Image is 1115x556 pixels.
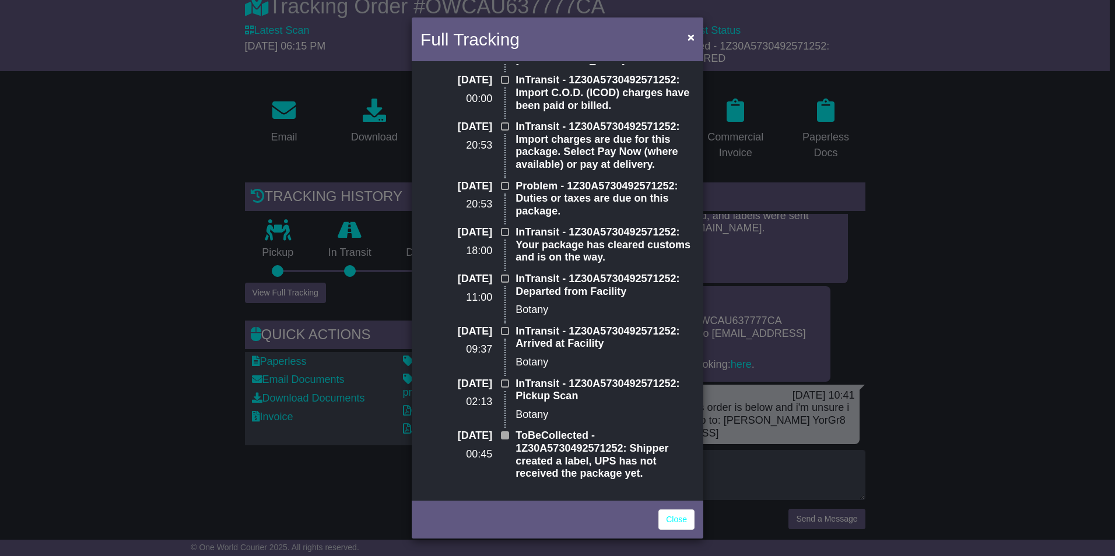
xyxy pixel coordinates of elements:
[420,180,492,193] p: [DATE]
[682,25,700,49] button: Close
[516,325,695,350] p: InTransit - 1Z30A5730492571252: Arrived at Facility
[516,430,695,480] p: ToBeCollected - 1Z30A5730492571252: Shipper created a label, UPS has not received the package yet.
[516,273,695,298] p: InTransit - 1Z30A5730492571252: Departed from Facility
[420,448,492,461] p: 00:45
[516,226,695,264] p: InTransit - 1Z30A5730492571252: Your package has cleared customs and is on the way.
[516,378,695,403] p: InTransit - 1Z30A5730492571252: Pickup Scan
[516,121,695,171] p: InTransit - 1Z30A5730492571252: Import charges are due for this package. Select Pay Now (where av...
[420,26,520,52] h4: Full Tracking
[420,245,492,258] p: 18:00
[420,139,492,152] p: 20:53
[516,180,695,218] p: Problem - 1Z30A5730492571252: Duties or taxes are due on this package.
[658,509,695,530] a: Close
[420,378,492,390] p: [DATE]
[516,304,695,316] p: Botany
[420,74,492,87] p: [DATE]
[420,273,492,286] p: [DATE]
[420,121,492,133] p: [DATE]
[420,325,492,338] p: [DATE]
[516,356,695,369] p: Botany
[420,343,492,356] p: 09:37
[516,409,695,421] p: Botany
[420,93,492,105] p: 00:00
[420,291,492,304] p: 11:00
[420,396,492,409] p: 02:13
[420,198,492,211] p: 20:53
[516,74,695,112] p: InTransit - 1Z30A5730492571252: Import C.O.D. (ICOD) charges have been paid or billed.
[420,430,492,442] p: [DATE]
[420,226,492,239] p: [DATE]
[688,30,695,44] span: ×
